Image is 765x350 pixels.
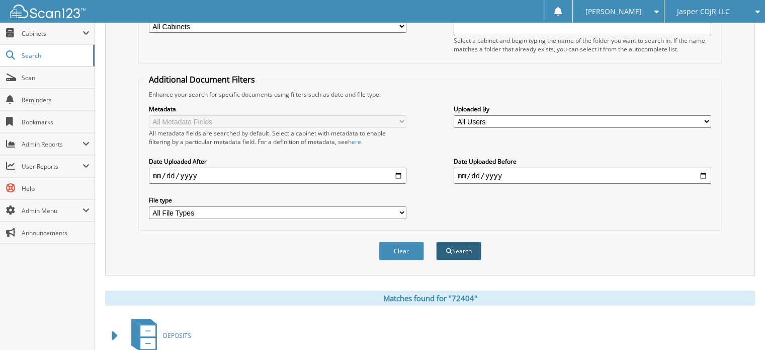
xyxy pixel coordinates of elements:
input: start [149,168,406,184]
div: Enhance your search for specific documents using filters such as date and file type. [144,90,717,99]
label: Date Uploaded After [149,157,406,166]
a: here [348,137,361,146]
span: Cabinets [22,29,82,38]
span: Admin Menu [22,206,82,215]
span: Announcements [22,229,90,237]
span: Search [22,51,88,60]
input: end [454,168,711,184]
label: Date Uploaded Before [454,157,711,166]
div: All metadata fields are searched by default. Select a cabinet with metadata to enable filtering b... [149,129,406,146]
button: Search [436,242,481,260]
span: DEPOSITS [163,331,191,340]
label: Uploaded By [454,105,711,113]
iframe: Chat Widget [715,302,765,350]
span: User Reports [22,162,82,171]
span: [PERSON_NAME] [585,9,642,15]
label: Metadata [149,105,406,113]
img: scan123-logo-white.svg [10,5,86,18]
span: Bookmarks [22,118,90,126]
span: Admin Reports [22,140,82,149]
div: Select a cabinet and begin typing the name of the folder you want to search in. If the name match... [454,36,711,53]
div: Matches found for "72404" [105,291,755,306]
button: Clear [379,242,424,260]
span: Scan [22,74,90,82]
span: Help [22,184,90,193]
label: File type [149,196,406,204]
span: Reminders [22,96,90,104]
span: Jasper CDJR LLC [677,9,730,15]
legend: Additional Document Filters [144,74,260,85]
